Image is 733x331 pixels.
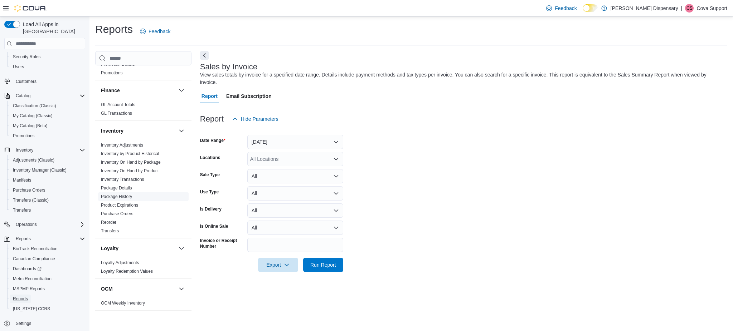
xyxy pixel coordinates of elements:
[10,112,85,120] span: My Catalog (Classic)
[101,228,119,233] a: Transfers
[101,151,159,156] a: Inventory by Product Historical
[1,234,88,244] button: Reports
[7,52,88,62] button: Security Roles
[247,221,343,235] button: All
[10,112,55,120] a: My Catalog (Classic)
[7,254,88,264] button: Canadian Compliance
[101,268,153,274] span: Loyalty Redemption Values
[10,206,34,214] a: Transfers
[101,111,132,116] a: GL Transactions
[200,155,220,160] label: Locations
[177,285,186,293] button: OCM
[13,54,40,60] span: Security Roles
[16,93,30,99] span: Catalog
[101,245,176,252] button: Loyalty
[101,185,132,191] span: Package Details
[247,203,343,218] button: All
[101,151,159,157] span: Inventory by Product Historical
[13,197,49,203] span: Transfers (Classic)
[101,159,161,165] span: Inventory On Hand by Package
[101,186,132,191] a: Package Details
[16,147,33,153] span: Inventory
[1,145,88,155] button: Inventory
[101,260,139,265] a: Loyalty Adjustments
[101,87,120,94] h3: Finance
[137,24,173,39] a: Feedback
[10,255,85,263] span: Canadian Compliance
[10,156,85,164] span: Adjustments (Classic)
[10,166,85,174] span: Inventory Manager (Classic)
[101,228,119,234] span: Transfers
[101,194,132,199] span: Package History
[247,186,343,201] button: All
[200,115,224,123] h3: Report
[10,53,43,61] a: Security Roles
[13,123,48,129] span: My Catalog (Beta)
[7,294,88,304] button: Reports
[10,102,59,110] a: Classification (Classic)
[101,203,138,208] a: Product Expirations
[1,91,88,101] button: Catalog
[13,276,52,282] span: Metrc Reconciliation
[177,86,186,95] button: Finance
[611,4,678,13] p: [PERSON_NAME] Dispensary
[262,258,294,272] span: Export
[14,5,47,12] img: Cova
[101,70,123,75] a: Promotions
[13,187,45,193] span: Purchase Orders
[101,300,145,306] span: OCM Weekly Inventory
[543,1,579,15] a: Feedback
[200,71,724,86] div: View sales totals by invoice for a specified date range. Details include payment methods and tax ...
[95,299,191,310] div: OCM
[200,51,209,60] button: Next
[177,127,186,135] button: Inventory
[10,244,60,253] a: BioTrack Reconciliation
[555,5,577,12] span: Feedback
[101,102,135,108] span: GL Account Totals
[13,92,33,100] button: Catalog
[10,196,85,204] span: Transfers (Classic)
[101,245,118,252] h3: Loyalty
[101,211,134,216] a: Purchase Orders
[200,63,257,71] h3: Sales by Invoice
[10,255,58,263] a: Canadian Compliance
[101,143,143,148] a: Inventory Adjustments
[13,234,85,243] span: Reports
[10,122,50,130] a: My Catalog (Beta)
[13,207,31,213] span: Transfers
[7,284,88,294] button: MSPMP Reports
[10,132,85,140] span: Promotions
[10,196,52,204] a: Transfers (Classic)
[200,206,222,212] label: Is Delivery
[16,321,31,326] span: Settings
[202,89,218,103] span: Report
[13,77,39,86] a: Customers
[200,138,225,143] label: Date Range
[101,87,176,94] button: Finance
[13,220,85,229] span: Operations
[101,285,176,292] button: OCM
[101,168,159,173] a: Inventory On Hand by Product
[95,258,191,278] div: Loyalty
[10,132,38,140] a: Promotions
[247,169,343,183] button: All
[7,274,88,284] button: Metrc Reconciliation
[13,77,85,86] span: Customers
[13,296,28,302] span: Reports
[7,185,88,195] button: Purchase Orders
[200,172,220,178] label: Sale Type
[7,101,88,111] button: Classification (Classic)
[7,62,88,72] button: Users
[10,206,85,214] span: Transfers
[13,286,45,292] span: MSPMP Reports
[101,102,135,107] a: GL Account Totals
[10,305,85,313] span: Washington CCRS
[101,70,123,76] span: Promotions
[1,76,88,87] button: Customers
[7,304,88,314] button: [US_STATE] CCRS
[7,175,88,185] button: Manifests
[16,236,31,242] span: Reports
[10,122,85,130] span: My Catalog (Beta)
[10,244,85,253] span: BioTrack Reconciliation
[13,256,55,262] span: Canadian Compliance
